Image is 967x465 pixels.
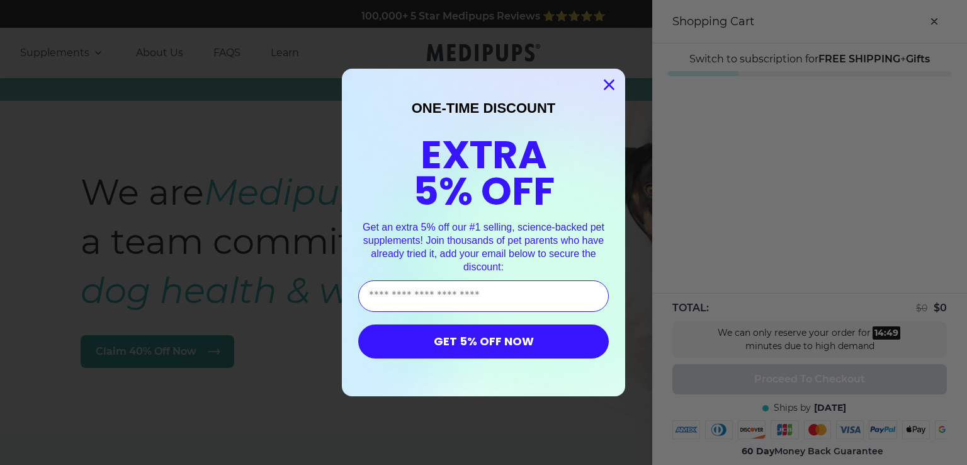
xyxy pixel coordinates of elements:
[421,127,547,182] span: EXTRA
[413,164,555,219] span: 5% OFF
[598,74,620,96] button: Close dialog
[363,222,604,272] span: Get an extra 5% off our #1 selling, science-backed pet supplements! Join thousands of pet parents...
[358,324,609,359] button: GET 5% OFF NOW
[412,100,556,116] span: ONE-TIME DISCOUNT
